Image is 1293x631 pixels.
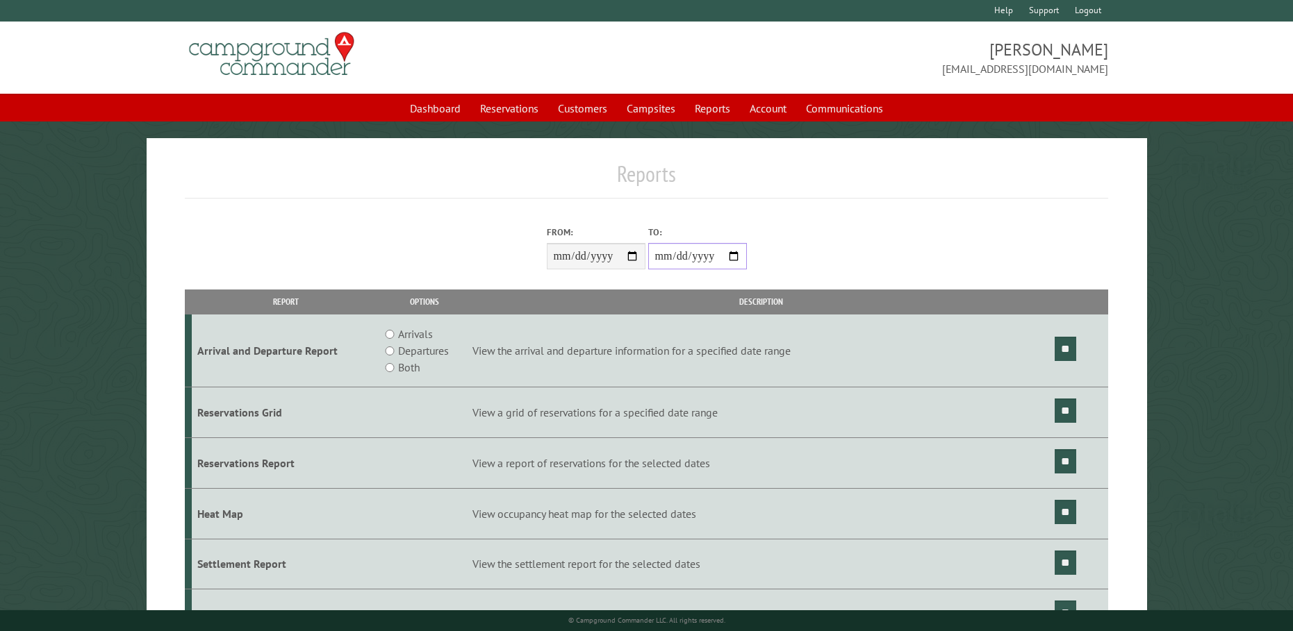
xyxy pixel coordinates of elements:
[472,95,547,121] a: Reservations
[550,95,616,121] a: Customers
[648,226,747,239] label: To:
[618,95,684,121] a: Campsites
[398,359,420,376] label: Both
[185,160,1107,199] h1: Reports
[192,488,379,539] td: Heat Map
[402,95,469,121] a: Dashboard
[798,95,891,121] a: Communications
[192,314,379,387] td: Arrival and Departure Report
[686,95,739,121] a: Reports
[470,314,1052,387] td: View the arrival and departure information for a specified date range
[470,539,1052,589] td: View the settlement report for the selected dates
[470,387,1052,438] td: View a grid of reservations for a specified date range
[192,539,379,589] td: Settlement Report
[647,38,1108,77] span: [PERSON_NAME] [EMAIL_ADDRESS][DOMAIN_NAME]
[192,387,379,438] td: Reservations Grid
[398,342,449,359] label: Departures
[192,289,379,314] th: Report
[379,289,470,314] th: Options
[547,226,645,239] label: From:
[568,616,725,625] small: © Campground Commander LLC. All rights reserved.
[470,289,1052,314] th: Description
[470,488,1052,539] td: View occupancy heat map for the selected dates
[185,27,359,81] img: Campground Commander
[741,95,795,121] a: Account
[192,437,379,488] td: Reservations Report
[398,326,433,342] label: Arrivals
[470,437,1052,488] td: View a report of reservations for the selected dates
